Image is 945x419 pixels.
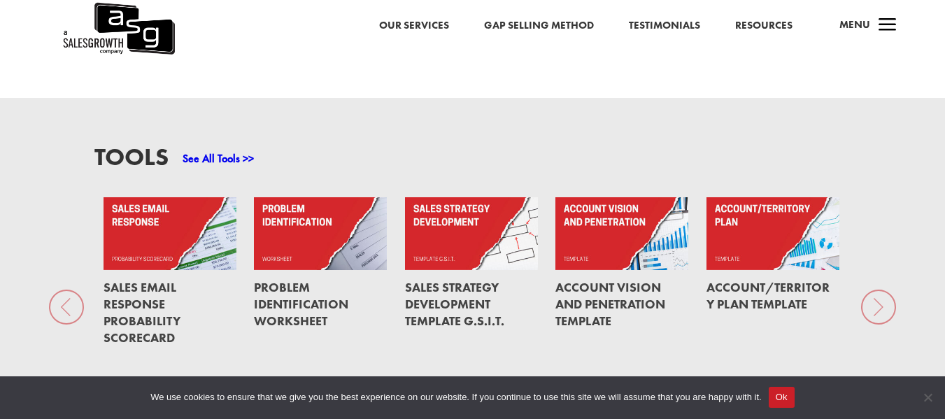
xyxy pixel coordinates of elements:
[104,279,180,346] a: Sales Email Response Probability Scorecard
[150,390,761,404] span: We use cookies to ensure that we give you the best experience on our website. If you continue to ...
[735,17,793,35] a: Resources
[629,17,700,35] a: Testimonials
[555,279,665,329] a: Account Vision and Penetration Template
[379,17,449,35] a: Our Services
[921,390,935,404] span: No
[839,17,870,31] span: Menu
[874,12,902,40] span: a
[769,387,795,408] button: Ok
[183,151,254,166] a: See All Tools >>
[484,17,594,35] a: Gap Selling Method
[405,279,504,329] a: Sales Strategy Development Template G.S.I.T.
[254,279,348,329] a: Problem Identification Worksheet
[94,145,169,176] h3: Tools
[706,279,830,312] a: Account/Territory Plan Template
